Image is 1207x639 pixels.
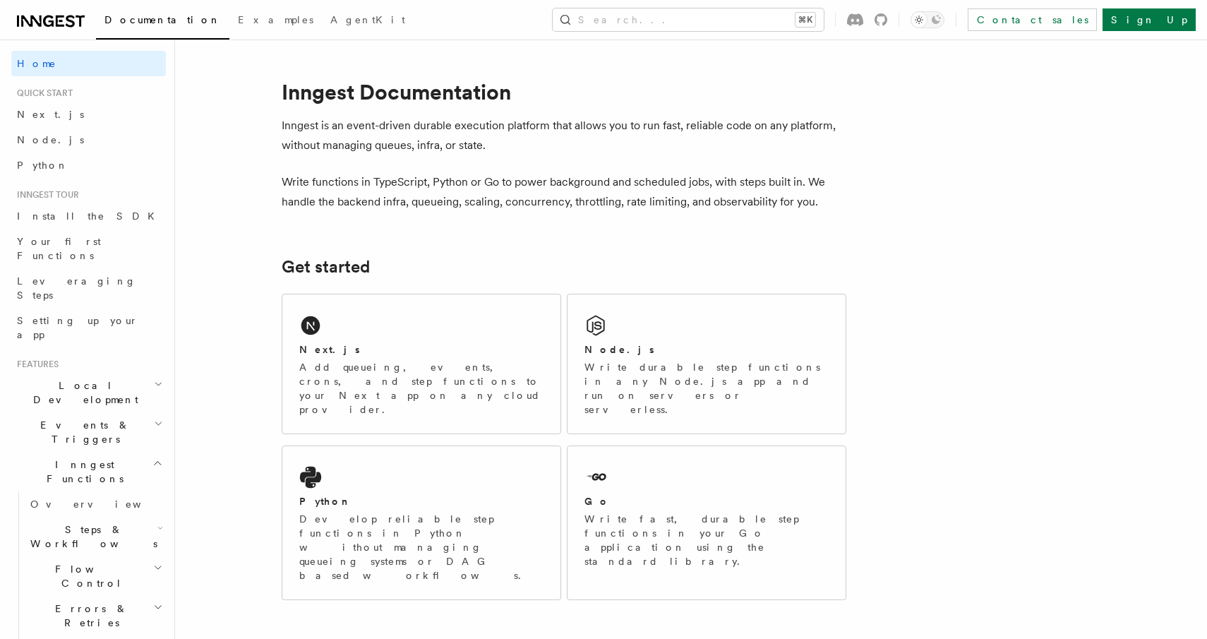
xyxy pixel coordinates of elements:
[282,172,846,212] p: Write functions in TypeScript, Python or Go to power background and scheduled jobs, with steps bu...
[299,512,544,583] p: Develop reliable step functions in Python without managing queueing systems or DAG based workflows.
[1103,8,1196,31] a: Sign Up
[17,109,84,120] span: Next.js
[11,189,79,201] span: Inngest tour
[968,8,1097,31] a: Contact sales
[11,418,154,446] span: Events & Triggers
[25,491,166,517] a: Overview
[96,4,229,40] a: Documentation
[25,517,166,556] button: Steps & Workflows
[282,257,370,277] a: Get started
[11,102,166,127] a: Next.js
[282,446,561,600] a: PythonDevelop reliable step functions in Python without managing queueing systems or DAG based wo...
[299,360,544,417] p: Add queueing, events, crons, and step functions to your Next app on any cloud provider.
[25,522,157,551] span: Steps & Workflows
[17,315,138,340] span: Setting up your app
[282,79,846,104] h1: Inngest Documentation
[11,373,166,412] button: Local Development
[17,275,136,301] span: Leveraging Steps
[11,452,166,491] button: Inngest Functions
[25,602,153,630] span: Errors & Retries
[299,494,352,508] h2: Python
[11,378,154,407] span: Local Development
[911,11,944,28] button: Toggle dark mode
[299,342,360,357] h2: Next.js
[11,458,152,486] span: Inngest Functions
[17,160,68,171] span: Python
[238,14,313,25] span: Examples
[25,556,166,596] button: Flow Control
[584,512,829,568] p: Write fast, durable step functions in your Go application using the standard library.
[25,596,166,635] button: Errors & Retries
[282,116,846,155] p: Inngest is an event-driven durable execution platform that allows you to run fast, reliable code ...
[11,153,166,178] a: Python
[11,229,166,268] a: Your first Functions
[104,14,221,25] span: Documentation
[11,308,166,347] a: Setting up your app
[584,342,654,357] h2: Node.js
[330,14,405,25] span: AgentKit
[795,13,815,27] kbd: ⌘K
[11,127,166,153] a: Node.js
[229,4,322,38] a: Examples
[567,446,846,600] a: GoWrite fast, durable step functions in your Go application using the standard library.
[17,56,56,71] span: Home
[11,51,166,76] a: Home
[11,203,166,229] a: Install the SDK
[11,268,166,308] a: Leveraging Steps
[11,88,73,99] span: Quick start
[11,359,59,370] span: Features
[30,498,176,510] span: Overview
[282,294,561,434] a: Next.jsAdd queueing, events, crons, and step functions to your Next app on any cloud provider.
[17,134,84,145] span: Node.js
[17,236,101,261] span: Your first Functions
[567,294,846,434] a: Node.jsWrite durable step functions in any Node.js app and run on servers or serverless.
[322,4,414,38] a: AgentKit
[553,8,824,31] button: Search...⌘K
[25,562,153,590] span: Flow Control
[17,210,163,222] span: Install the SDK
[584,360,829,417] p: Write durable step functions in any Node.js app and run on servers or serverless.
[584,494,610,508] h2: Go
[11,412,166,452] button: Events & Triggers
